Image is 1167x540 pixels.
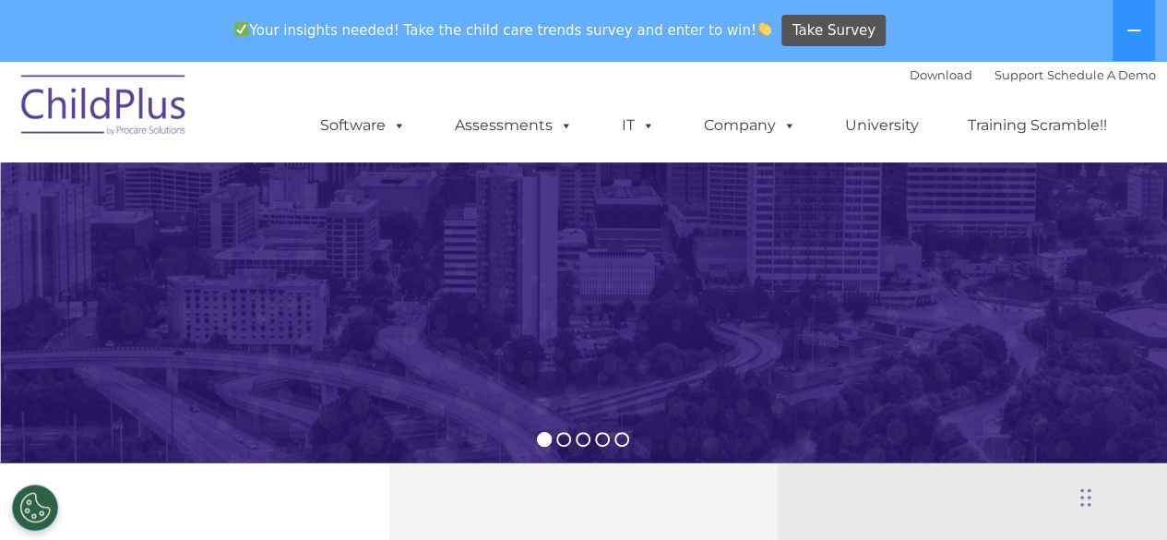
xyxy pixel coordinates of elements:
img: 👏 [757,22,771,36]
a: University [827,107,937,144]
div: Drag [1080,470,1091,525]
a: Software [302,107,424,144]
a: Company [685,107,815,144]
a: Support [994,67,1043,82]
font: | [910,67,1156,82]
span: Your insights needed! Take the child care trends survey and enter to win! [227,12,780,48]
iframe: Chat Widget [865,341,1167,540]
img: ChildPlus by Procare Solutions [12,62,196,154]
a: Take Survey [781,15,886,47]
a: IT [603,107,673,144]
a: Assessments [436,107,591,144]
img: ✅ [234,22,248,36]
a: Training Scramble!! [949,107,1125,144]
span: Phone number [256,198,335,211]
span: Last name [256,122,313,136]
a: Download [910,67,972,82]
a: Schedule A Demo [1047,67,1156,82]
span: Take Survey [792,15,875,47]
button: Cookies Settings [12,485,58,531]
